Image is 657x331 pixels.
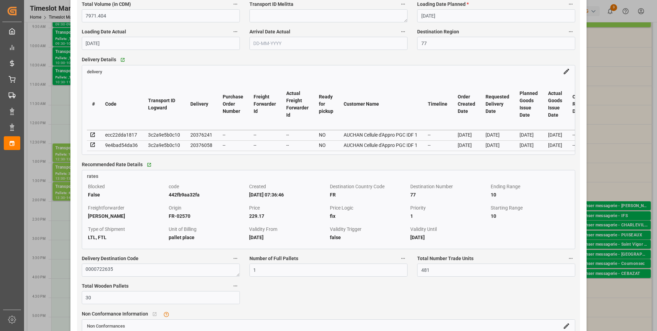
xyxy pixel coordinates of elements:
[567,78,601,130] th: Cargo Readiness Date
[87,78,100,130] th: #
[249,191,327,199] div: [DATE] 07:36:46
[82,56,116,63] span: Delivery Details
[249,225,327,233] div: Validity From
[169,182,247,191] div: code
[330,204,408,212] div: Price Logic
[169,204,247,212] div: Origin
[486,131,509,139] div: [DATE]
[249,182,327,191] div: Created
[491,191,569,199] div: 10
[330,182,408,191] div: Destination Country Code
[572,141,595,149] div: --
[330,212,408,220] div: fix
[88,233,166,242] div: LTL, FTL
[486,141,509,149] div: [DATE]
[88,225,166,233] div: Type of Shipment
[148,141,180,149] div: 3c2a9e5b0c10
[223,141,243,149] div: --
[480,78,514,130] th: Requested Delivery Date
[548,131,562,139] div: [DATE]
[82,161,143,168] span: Recommended Rate Details
[453,78,480,130] th: Order Created Date
[190,141,212,149] div: 20376058
[87,173,98,179] span: rates
[143,78,185,130] th: Transport ID Logward
[281,78,314,130] th: Actual Freight Forwarder Id
[87,69,102,74] span: delivery
[458,131,475,139] div: [DATE]
[423,78,453,130] th: Timeline
[223,131,243,139] div: --
[82,282,129,290] span: Total Wooden Pallets
[410,204,488,212] div: Priority
[410,212,488,220] div: 1
[249,212,327,220] div: 229.17
[248,78,281,130] th: Freight Forwarder Id
[286,141,309,149] div: --
[249,28,290,35] span: Arrival Date Actual
[330,233,408,242] div: false
[410,225,488,233] div: Validity Until
[87,68,102,74] a: delivery
[543,78,567,130] th: Actual Goods Issue Date
[249,37,408,50] input: DD-MM-YYYY
[428,131,447,139] div: --
[82,1,131,8] span: Total Volume (in CDM)
[514,78,543,130] th: Planned Goods Issue Date
[249,255,298,262] span: Number of Full Pallets
[88,191,166,199] div: False
[88,212,166,220] div: [PERSON_NAME]
[520,141,538,149] div: [DATE]
[218,78,248,130] th: Purchase Order Number
[82,28,126,35] span: Loading Date Actual
[344,141,417,149] div: AUCHAN Cellule d'Appro PGC IDF 1
[190,131,212,139] div: 20376241
[169,191,247,199] div: 442fb9aa32fa
[417,28,459,35] span: Destination Region
[491,204,569,212] div: Starting Range
[82,37,240,50] input: DD-MM-YYYY
[338,78,423,130] th: Customer Name
[88,182,166,191] div: Blocked
[319,131,333,139] div: NO
[82,310,148,318] span: Non Conformance Information
[249,1,293,8] span: Transport ID Melitta
[254,141,276,149] div: --
[87,323,125,328] a: Non Conformances
[87,323,125,328] span: Non Conformances
[330,191,408,199] div: FR
[105,141,138,149] div: 9e4bad54da36
[417,1,469,8] span: Loading Date Planned
[399,27,408,36] button: Arrival Date Actual
[249,204,327,212] div: Price
[169,225,247,233] div: Unit of Billing
[344,131,417,139] div: AUCHAN Cellule d'Appro PGC IDF 1
[410,182,488,191] div: Destination Number
[410,191,488,199] div: 77
[458,141,475,149] div: [DATE]
[82,255,138,262] span: Delivery Destination Code
[105,131,138,139] div: ecc22dda1817
[319,141,333,149] div: NO
[566,254,575,263] button: Total Number Trade Units
[572,131,595,139] div: --
[417,9,575,22] input: DD-MM-YYYY
[231,27,240,36] button: Loading Date Actual
[286,131,309,139] div: --
[417,255,474,262] span: Total Number Trade Units
[82,170,575,180] a: rates
[100,78,143,130] th: Code
[314,78,338,130] th: Ready for pickup
[231,254,240,263] button: Delivery Destination Code
[410,233,488,242] div: [DATE]
[330,225,408,233] div: Validity Trigger
[399,254,408,263] button: Number of Full Pallets
[548,141,562,149] div: [DATE]
[249,233,327,242] div: [DATE]
[82,264,240,277] textarea: 0000722635
[254,131,276,139] div: --
[520,131,538,139] div: [DATE]
[428,141,447,149] div: --
[491,182,569,191] div: Ending Range
[88,204,166,212] div: Freightforwarder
